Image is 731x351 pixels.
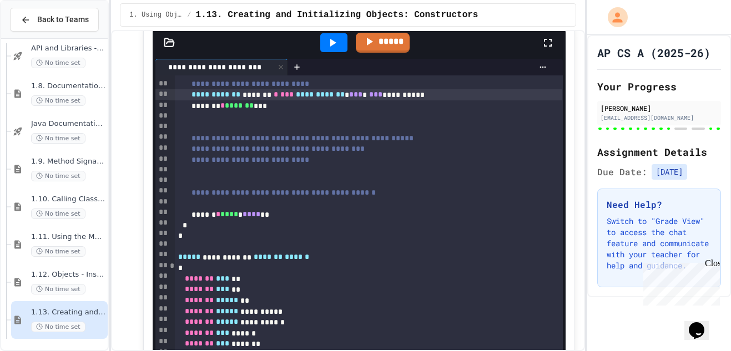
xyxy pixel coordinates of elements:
h2: Your Progress [597,79,721,94]
span: 1.11. Using the Math Class [31,232,105,242]
span: 1.8. Documentation with Comments and Preconditions [31,82,105,91]
span: No time set [31,208,85,219]
span: 1.13. Creating and Initializing Objects: Constructors [31,308,105,317]
h1: AP CS A (2025-26) [597,45,710,60]
span: [DATE] [652,164,687,180]
span: No time set [31,284,85,294]
span: 1. Using Objects and Methods [129,11,183,19]
p: Switch to "Grade View" to access the chat feature and communicate with your teacher for help and ... [607,216,712,271]
span: 1.13. Creating and Initializing Objects: Constructors [196,8,478,22]
span: 1.10. Calling Class Methods [31,195,105,204]
span: 1.12. Objects - Instances of Classes [31,270,105,279]
div: [EMAIL_ADDRESS][DOMAIN_NAME] [601,114,718,122]
h2: Assignment Details [597,144,721,160]
span: No time set [31,133,85,144]
span: No time set [31,58,85,68]
span: 1.9. Method Signatures [31,157,105,166]
h3: Need Help? [607,198,712,211]
span: No time set [31,171,85,181]
span: / [187,11,191,19]
span: No time set [31,322,85,332]
span: Back to Teams [37,14,89,26]
span: Java Documentation with Comments - Topic 1.8 [31,119,105,129]
iframe: chat widget [684,307,720,340]
iframe: chat widget [639,258,720,306]
span: No time set [31,246,85,257]
div: My Account [596,4,631,30]
span: API and Libraries - Topic 1.7 [31,44,105,53]
span: Due Date: [597,165,647,179]
button: Back to Teams [10,8,99,32]
div: Chat with us now!Close [4,4,77,70]
div: [PERSON_NAME] [601,103,718,113]
span: No time set [31,95,85,106]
